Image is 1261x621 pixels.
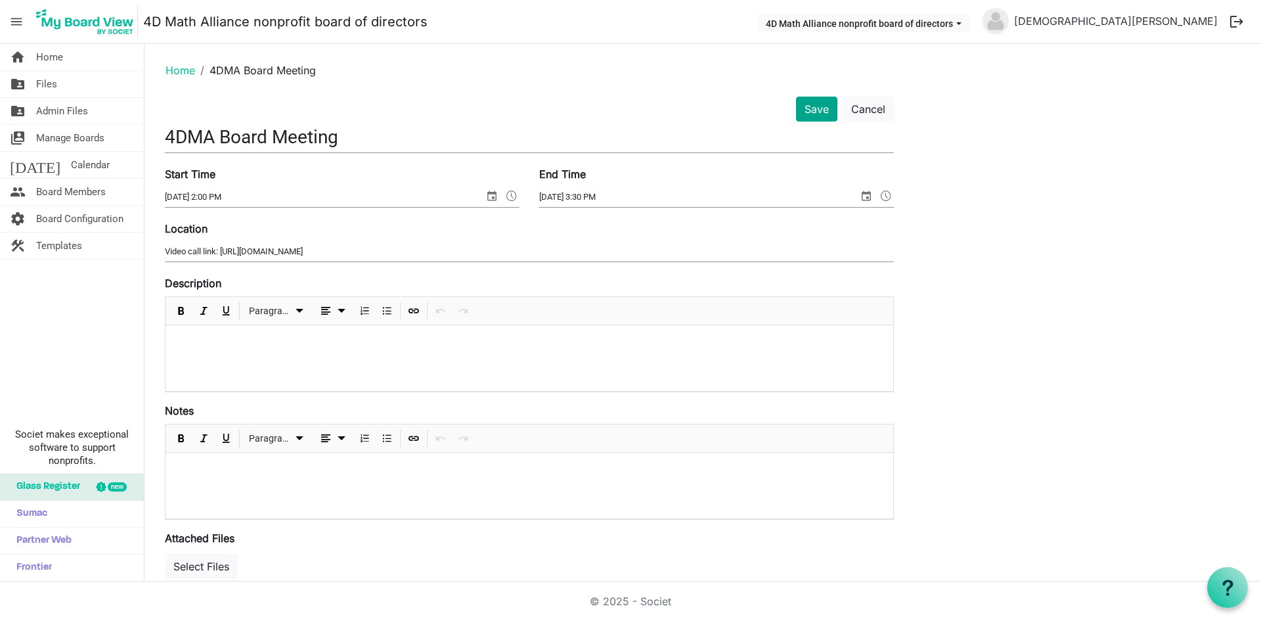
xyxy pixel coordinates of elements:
span: construction [10,233,26,259]
label: Description [165,275,221,291]
a: Home [166,64,195,77]
span: Templates [36,233,82,259]
div: Alignments [311,297,354,325]
div: Insert Link [403,425,425,452]
button: Numbered List [356,303,374,319]
button: Bulleted List [378,430,396,447]
label: Notes [165,403,194,419]
span: select [858,187,874,204]
button: Italic [195,430,213,447]
div: Italic [192,425,215,452]
div: Bold [170,297,192,325]
label: End Time [539,166,586,182]
span: Frontier [10,555,52,581]
button: Italic [195,303,213,319]
span: settings [10,206,26,232]
span: people [10,179,26,205]
a: 4D Math Alliance nonprofit board of directors [143,9,428,35]
div: Numbered List [353,425,376,452]
span: Files [36,71,57,97]
button: Insert Link [405,303,423,319]
button: 4D Math Alliance nonprofit board of directors dropdownbutton [757,14,970,32]
a: © 2025 - Societ [590,595,671,608]
span: menu [4,9,29,34]
button: Bold [173,430,190,447]
span: Sumac [10,501,47,527]
button: Insert Link [405,430,423,447]
li: 4DMA Board Meeting [195,62,316,78]
div: Bulleted List [376,297,398,325]
span: Paragraph [249,430,292,447]
a: My Board View Logo [32,5,143,38]
button: Underline [217,303,235,319]
span: [DATE] [10,152,60,178]
div: Bulleted List [376,425,398,452]
div: Insert Link [403,297,425,325]
img: no-profile-picture.svg [983,8,1009,34]
button: Underline [217,430,235,447]
button: Bold [173,303,190,319]
span: folder_shared [10,71,26,97]
label: Start Time [165,166,215,182]
button: dropdownbutton [313,430,351,447]
button: dropdownbutton [313,303,351,319]
a: [DEMOGRAPHIC_DATA][PERSON_NAME] [1009,8,1223,34]
span: Calendar [71,152,110,178]
span: Manage Boards [36,125,104,151]
button: Paragraph dropdownbutton [244,430,309,447]
button: Numbered List [356,430,374,447]
div: Underline [215,425,237,452]
div: new [108,482,127,492]
div: Formats [242,297,311,325]
input: Title [165,122,894,152]
span: select [484,187,500,204]
span: Admin Files [36,98,88,124]
div: Alignments [311,425,354,452]
span: folder_shared [10,98,26,124]
div: Underline [215,297,237,325]
button: Save [796,97,837,122]
button: Select Files [165,554,238,579]
button: Bulleted List [378,303,396,319]
div: Italic [192,297,215,325]
span: Board Members [36,179,106,205]
div: Formats [242,425,311,452]
span: Societ makes exceptional software to support nonprofits. [6,428,138,467]
label: Attached Files [165,530,234,546]
button: Cancel [843,97,894,122]
span: home [10,44,26,70]
span: Glass Register [10,474,80,500]
img: My Board View Logo [32,5,138,38]
label: Location [165,221,208,237]
button: Paragraph dropdownbutton [244,303,309,319]
span: Home [36,44,63,70]
div: Numbered List [353,297,376,325]
span: Paragraph [249,303,292,319]
span: switch_account [10,125,26,151]
div: Bold [170,425,192,452]
span: Partner Web [10,528,72,554]
button: logout [1223,8,1250,35]
span: Board Configuration [36,206,123,232]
